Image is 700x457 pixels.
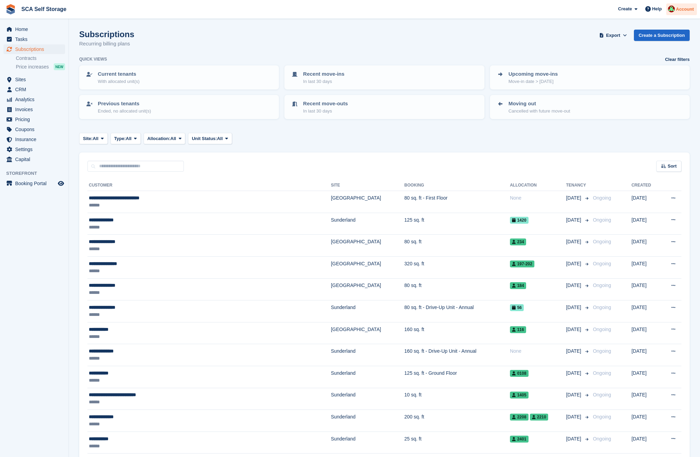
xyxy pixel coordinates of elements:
[3,145,65,154] a: menu
[593,327,611,332] span: Ongoing
[509,70,558,78] p: Upcoming move-ins
[3,179,65,188] a: menu
[79,30,134,39] h1: Subscriptions
[631,180,660,191] th: Created
[3,34,65,44] a: menu
[510,261,534,267] span: 197-202
[331,410,404,432] td: Sunderland
[3,44,65,54] a: menu
[566,216,583,224] span: [DATE]
[566,326,583,333] span: [DATE]
[631,191,660,213] td: [DATE]
[665,56,690,63] a: Clear filters
[331,344,404,366] td: Sunderland
[510,194,566,202] div: None
[404,344,510,366] td: 160 sq. ft - Drive-Up Unit - Annual
[170,135,176,142] span: All
[618,6,632,12] span: Create
[566,260,583,267] span: [DATE]
[147,135,170,142] span: Allocation:
[593,370,611,376] span: Ongoing
[593,283,611,288] span: Ongoing
[15,105,56,114] span: Invoices
[15,135,56,144] span: Insurance
[331,235,404,257] td: [GEOGRAPHIC_DATA]
[331,300,404,322] td: Sunderland
[566,370,583,377] span: [DATE]
[404,300,510,322] td: 80 sq. ft - Drive-Up Unit - Annual
[331,366,404,388] td: Sunderland
[6,4,16,14] img: stora-icon-8386f47178a22dfd0bd8f6a31ec36ba5ce8667c1dd55bd0f319d3a0aa187defe.svg
[79,133,108,144] button: Site: All
[566,180,590,191] th: Tenancy
[98,78,139,85] p: With allocated unit(s)
[510,282,526,289] span: 184
[634,30,690,41] a: Create a Subscription
[510,414,529,421] span: 2208
[566,435,583,443] span: [DATE]
[631,235,660,257] td: [DATE]
[285,96,483,118] a: Recent move-outs In last 30 days
[668,163,677,170] span: Sort
[631,300,660,322] td: [DATE]
[6,170,69,177] span: Storefront
[57,179,65,188] a: Preview store
[631,344,660,366] td: [DATE]
[631,213,660,235] td: [DATE]
[3,75,65,84] a: menu
[652,6,662,12] span: Help
[593,436,611,442] span: Ongoing
[3,155,65,164] a: menu
[15,125,56,134] span: Coupons
[510,370,529,377] span: 0108
[87,180,331,191] th: Customer
[676,6,694,13] span: Account
[593,414,611,419] span: Ongoing
[631,322,660,344] td: [DATE]
[80,96,278,118] a: Previous tenants Ended, no allocated unit(s)
[15,34,56,44] span: Tasks
[15,85,56,94] span: CRM
[530,414,548,421] span: 2210
[98,108,151,115] p: Ended, no allocated unit(s)
[15,95,56,104] span: Analytics
[593,261,611,266] span: Ongoing
[631,278,660,300] td: [DATE]
[404,322,510,344] td: 160 sq. ft
[54,63,65,70] div: NEW
[510,304,524,311] span: 56
[631,256,660,278] td: [DATE]
[593,195,611,201] span: Ongoing
[126,135,132,142] span: All
[509,100,570,108] p: Moving out
[404,256,510,278] td: 320 sq. ft
[510,436,529,443] span: 2401
[566,304,583,311] span: [DATE]
[510,238,526,245] span: 234
[16,55,65,62] a: Contracts
[3,24,65,34] a: menu
[331,213,404,235] td: Sunderland
[15,24,56,34] span: Home
[15,179,56,188] span: Booking Portal
[509,78,558,85] p: Move-in date > [DATE]
[79,56,107,62] h6: Quick views
[217,135,223,142] span: All
[3,125,65,134] a: menu
[510,180,566,191] th: Allocation
[16,63,65,71] a: Price increases NEW
[331,388,404,410] td: Sunderland
[285,66,483,89] a: Recent move-ins In last 30 days
[404,432,510,454] td: 25 sq. ft
[114,135,126,142] span: Type:
[15,145,56,154] span: Settings
[303,78,344,85] p: In last 30 days
[83,135,93,142] span: Site:
[331,278,404,300] td: [GEOGRAPHIC_DATA]
[3,115,65,124] a: menu
[15,44,56,54] span: Subscriptions
[331,322,404,344] td: [GEOGRAPHIC_DATA]
[631,388,660,410] td: [DATE]
[144,133,186,144] button: Allocation: All
[188,133,232,144] button: Unit Status: All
